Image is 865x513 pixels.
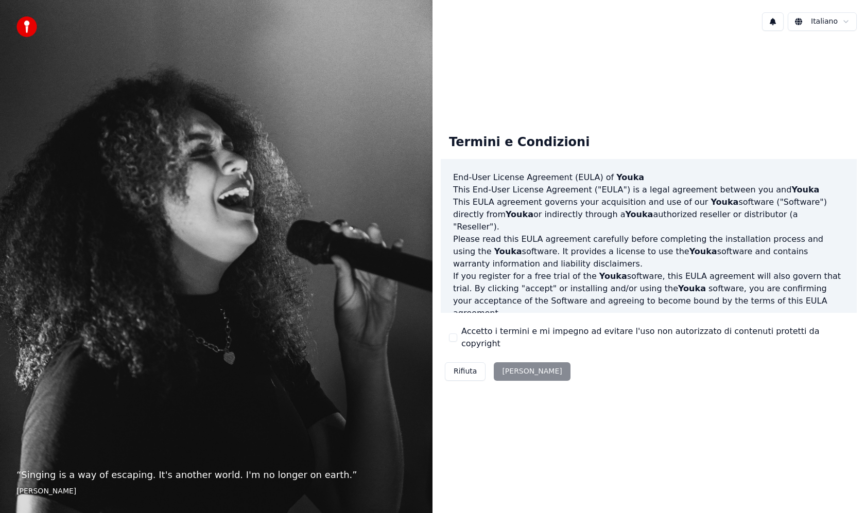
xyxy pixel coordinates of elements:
[16,468,416,482] p: “ Singing is a way of escaping. It's another world. I'm no longer on earth. ”
[461,325,849,350] label: Accetto i termini e mi impegno ad evitare l'uso non autorizzato di contenuti protetti da copyright
[16,486,416,497] footer: [PERSON_NAME]
[625,209,653,219] span: Youka
[689,246,717,256] span: Youka
[791,185,819,194] span: Youka
[453,171,844,184] h3: End-User License Agreement (EULA) of
[616,172,644,182] span: Youka
[711,197,738,207] span: Youka
[453,184,844,196] p: This End-User License Agreement ("EULA") is a legal agreement between you and
[445,362,486,381] button: Rifiuta
[599,271,627,281] span: Youka
[16,16,37,37] img: youka
[494,246,522,256] span: Youka
[678,284,706,293] span: Youka
[453,233,844,270] p: Please read this EULA agreement carefully before completing the installation process and using th...
[453,196,844,233] p: This EULA agreement governs your acquisition and use of our software ("Software") directly from o...
[453,270,844,320] p: If you register for a free trial of the software, this EULA agreement will also govern that trial...
[506,209,533,219] span: Youka
[441,126,598,159] div: Termini e Condizioni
